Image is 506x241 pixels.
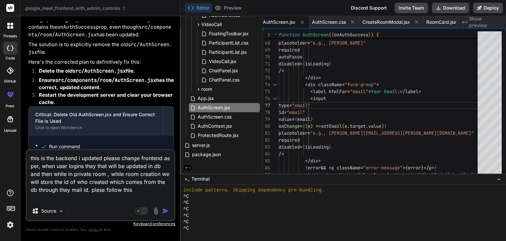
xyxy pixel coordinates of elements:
[263,53,270,60] div: 70
[263,60,270,67] div: 71
[28,24,171,38] code: src/components/room/AuthScreen.jsx
[424,165,429,171] span: </
[376,32,379,38] span: {
[279,123,300,129] span: onChange
[308,130,310,136] span: =
[321,165,326,171] span: &&
[469,16,501,29] span: Show preview
[88,227,100,231] span: privacy
[263,102,270,109] div: 77
[329,61,331,67] span: }
[331,165,360,171] span: p className
[305,165,308,171] span: {
[28,41,174,56] p: The solution is to explicitly remove the old file.
[292,102,310,108] span: "email"
[58,208,64,214] img: Pick Models
[360,172,384,178] span: className
[59,17,101,23] strong: original, incorrect
[279,54,302,60] span: autoFocus
[302,123,305,129] span: {
[287,109,305,115] span: "email"
[263,67,270,74] div: 72
[3,33,17,39] label: threads
[442,172,445,178] span: =
[197,113,232,121] span: AuthScreen.css
[342,123,345,129] span: (
[103,17,156,23] code: src/AuthScreen.jsx
[321,123,342,129] span: setEmail
[57,24,96,30] code: onAuthSuccess
[421,165,424,171] span: }
[426,19,456,25] span: RoomCard.jsx
[263,88,270,95] div: 75
[337,172,339,178] span: =
[279,68,284,74] span: />
[263,144,270,151] div: 83
[305,61,329,67] span: isLoading
[183,213,189,219] span: ^C
[184,176,189,182] span: >_
[29,107,163,135] button: Critical: Delete Old AuthScreen.jsx and Ensure Correct File is UsedClick to open Workbench
[263,47,270,53] div: 69
[316,123,321,129] span: =>
[279,151,284,157] span: />
[35,125,156,130] div: Click to open Workbench
[308,123,310,129] span: e
[310,130,474,136] span: "e.g., [PERSON_NAME][EMAIL_ADDRESS][PERSON_NAME][DOMAIN_NAME]"
[208,30,249,38] span: FloatingToolbar.jsx
[387,172,421,178] span: "auth-button"
[350,123,366,129] span: target
[305,82,308,87] span: <
[39,77,174,91] strong: Ensure has the correct, updated content.
[405,165,408,171] span: {
[162,208,169,214] img: icon
[363,165,403,171] span: "error-message"
[263,164,270,171] div: 86
[279,144,300,150] span: disabled
[55,77,156,84] code: src/components/room/AuthScreen.jsx
[310,95,313,101] span: <
[339,172,360,178] span: "submit"
[183,187,324,193] span: include patterns. Skipping dependency pre-bundling.
[26,221,175,226] p: Keyboard preferences
[263,81,270,88] div: 74
[197,94,215,102] span: App.jsx
[310,158,318,164] span: div
[310,40,366,46] span: "e.g., [PERSON_NAME]"
[496,174,502,184] button: −
[310,116,313,122] span: }
[41,208,56,214] p: Source
[197,131,239,139] span: ProtectedRoute.jsx
[197,122,233,130] span: AuthContext.jsx
[271,95,279,102] div: Click to collapse the range.
[263,40,270,47] div: 68
[39,92,173,106] strong: Restart the development server and clear your browser cache.
[305,123,308,129] span: (
[473,3,503,13] button: Deploy
[418,88,421,94] span: >
[376,82,379,87] span: >
[271,81,279,88] div: Click to collapse the range.
[27,150,174,202] textarea: this is the backend i updated please change frontend as per, when user logins they that will be u...
[183,225,189,231] span: ^C
[191,176,210,182] span: Terminal
[471,172,474,178] span: }
[329,144,331,150] span: }
[310,75,318,81] span: div
[368,88,371,94] span: >
[263,171,270,178] div: 87
[28,58,174,66] p: Here's the corrected plan to definitively fix this:
[429,165,432,171] span: p
[289,102,292,108] span: =
[185,3,212,13] button: Editor
[279,47,300,53] span: required
[347,88,350,94] span: =
[284,109,287,115] span: =
[331,32,334,38] span: {
[279,130,308,136] span: placeholder
[263,19,295,25] span: AuthScreen.jsx
[397,88,418,94] span: :</label
[279,109,284,115] span: id
[305,172,308,178] span: <
[329,32,331,38] span: (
